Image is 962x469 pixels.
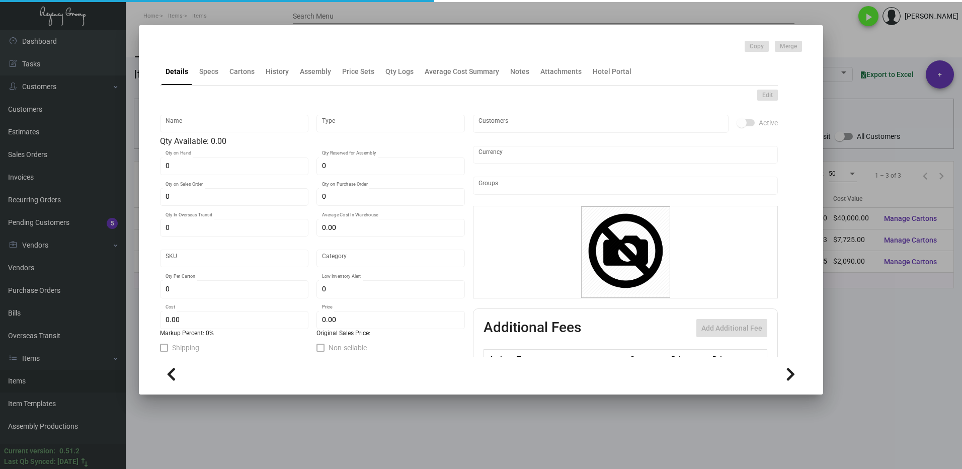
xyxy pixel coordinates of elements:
div: Specs [199,66,218,77]
th: Price [669,350,710,367]
h2: Additional Fees [484,319,581,337]
span: Edit [762,91,773,100]
input: Add new.. [478,182,773,190]
div: Cartons [229,66,255,77]
span: Add Additional Fee [701,324,762,332]
button: Add Additional Fee [696,319,767,337]
div: 0.51.2 [59,446,79,456]
button: Copy [745,41,769,52]
span: Copy [750,42,764,51]
div: Assembly [300,66,331,77]
span: Non-sellable [329,342,367,354]
input: Add new.. [478,120,724,128]
div: Price Sets [342,66,374,77]
th: Price type [710,350,755,367]
div: Last Qb Synced: [DATE] [4,456,78,467]
th: Type [514,350,627,367]
th: Cost [627,350,668,367]
div: Notes [510,66,529,77]
button: Merge [775,41,802,52]
span: Merge [780,42,797,51]
button: Edit [757,90,778,101]
div: Attachments [540,66,582,77]
div: History [266,66,289,77]
th: Active [484,350,515,367]
div: Details [166,66,188,77]
div: Qty Available: 0.00 [160,135,465,147]
span: Shipping [172,342,199,354]
div: Average Cost Summary [425,66,499,77]
span: Active [759,117,778,129]
div: Hotel Portal [593,66,631,77]
div: Qty Logs [385,66,414,77]
div: Current version: [4,446,55,456]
